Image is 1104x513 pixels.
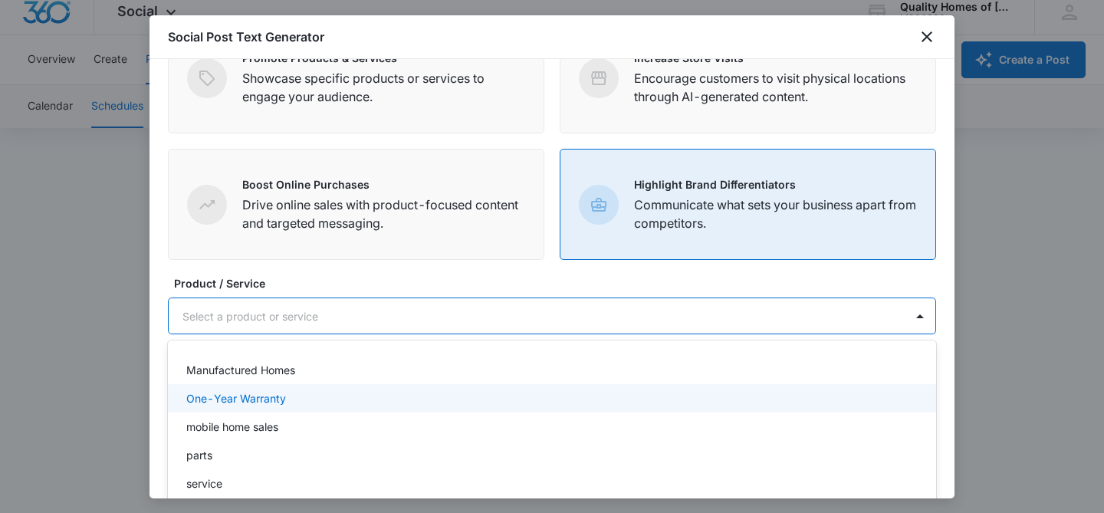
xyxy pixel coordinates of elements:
p: service [186,475,222,492]
label: Product / Service [174,275,942,291]
button: close [918,28,936,46]
p: Manufactured Homes [186,362,295,378]
p: Showcase specific products or services to engage your audience. [242,69,525,106]
p: Communicate what sets your business apart from competitors. [634,196,917,232]
p: One-Year Warranty [186,390,286,406]
p: Boost Online Purchases [242,176,525,192]
p: parts [186,447,212,463]
p: Highlight Brand Differentiators [634,176,917,192]
p: mobile home sales [186,419,278,435]
p: Encourage customers to visit physical locations through AI-generated content. [634,69,917,106]
p: Drive online sales with product-focused content and targeted messaging. [242,196,525,232]
h1: Social Post Text Generator [168,28,324,46]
